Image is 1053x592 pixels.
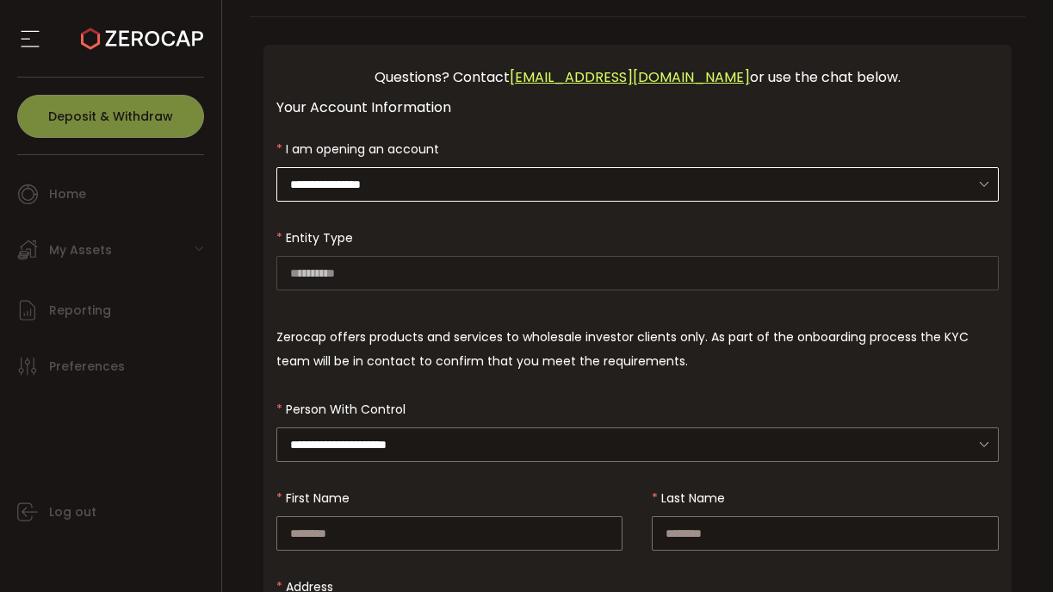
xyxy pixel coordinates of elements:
span: Home [49,182,86,207]
span: My Assets [49,238,112,263]
div: Questions? Contact or use the chat below. [276,58,1000,97]
span: Preferences [49,354,125,379]
span: Deposit & Withdraw [48,110,173,122]
div: Zerocap offers products and services to wholesale investor clients only. As part of the onboardin... [276,325,1000,373]
span: Reporting [49,298,111,323]
div: Your Account Information [276,97,1000,118]
button: Deposit & Withdraw [17,95,204,138]
a: [EMAIL_ADDRESS][DOMAIN_NAME] [510,67,750,87]
span: Log out [49,500,96,525]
